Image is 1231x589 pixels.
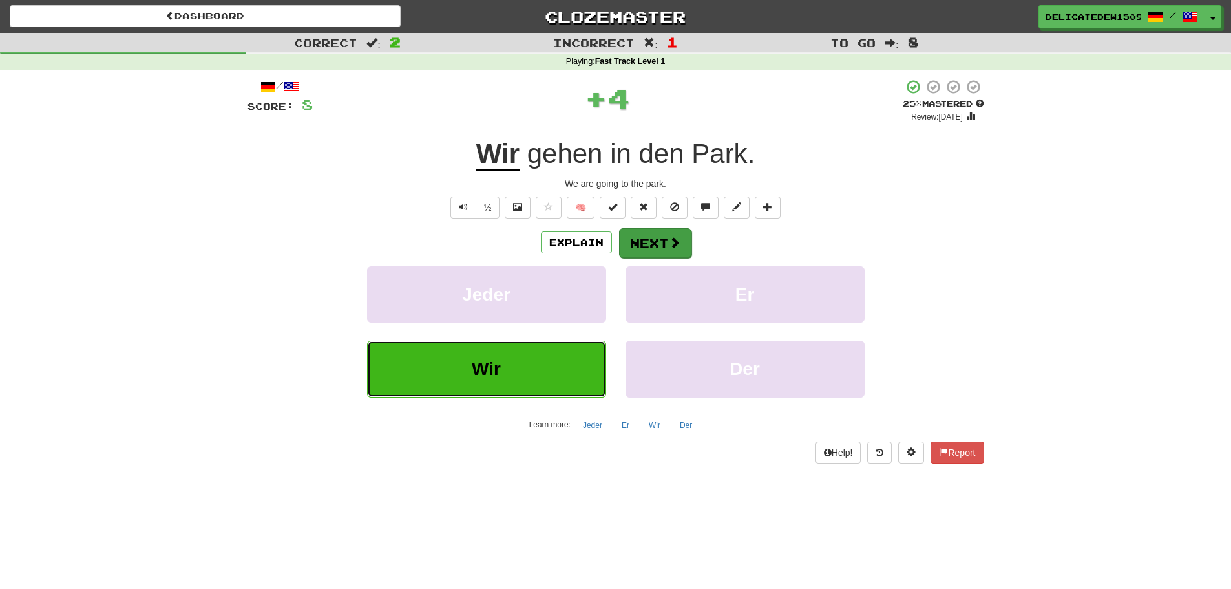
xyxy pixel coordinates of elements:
span: Wir [472,359,501,379]
u: Wir [476,138,520,171]
button: Wir [642,416,668,435]
a: Clozemaster [420,5,811,28]
button: Next [619,228,691,258]
button: Report [931,442,984,464]
span: Er [735,284,755,305]
div: / [247,79,313,95]
span: Correct [294,36,357,49]
span: Incorrect [553,36,635,49]
button: Jeder [367,266,606,323]
span: + [585,79,607,118]
button: 🧠 [567,197,594,219]
span: Park [691,138,747,169]
span: 8 [908,34,919,50]
div: We are going to the park. [247,177,984,190]
button: Favorite sentence (alt+f) [536,197,562,219]
button: Discuss sentence (alt+u) [693,197,719,219]
button: Der [626,341,865,397]
button: Help! [815,442,861,464]
button: Er [626,266,865,323]
div: Text-to-speech controls [448,197,500,219]
span: in [610,138,631,169]
span: Jeder [462,284,510,305]
span: : [644,37,658,48]
span: DelicateDew1509 [1046,11,1141,23]
button: Ignore sentence (alt+i) [662,197,688,219]
div: Mastered [903,98,984,110]
button: Explain [541,231,612,253]
span: 25 % [903,98,922,109]
button: ½ [476,197,500,219]
button: Edit sentence (alt+d) [724,197,750,219]
strong: Fast Track Level 1 [595,57,666,66]
span: / [1170,10,1176,19]
span: gehen [527,138,603,169]
button: Er [615,416,637,435]
small: Review: [DATE] [911,112,963,122]
span: Score: [247,101,294,112]
span: den [639,138,684,169]
span: Der [730,359,760,379]
button: Reset to 0% Mastered (alt+r) [631,197,657,219]
span: To go [830,36,876,49]
a: DelicateDew1509 / [1038,5,1205,28]
span: 1 [667,34,678,50]
span: 2 [390,34,401,50]
small: Learn more: [529,420,571,429]
button: Add to collection (alt+a) [755,197,781,219]
span: 4 [607,82,630,114]
span: : [366,37,381,48]
span: 8 [302,96,313,112]
a: Dashboard [10,5,401,27]
span: : [885,37,899,48]
button: Play sentence audio (ctl+space) [450,197,476,219]
button: Jeder [576,416,609,435]
button: Set this sentence to 100% Mastered (alt+m) [600,197,626,219]
button: Show image (alt+x) [505,197,531,219]
button: Wir [367,341,606,397]
button: Der [673,416,699,435]
button: Round history (alt+y) [867,442,892,464]
span: . [520,138,755,169]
